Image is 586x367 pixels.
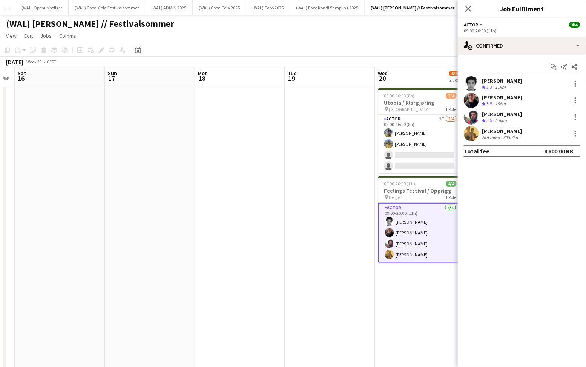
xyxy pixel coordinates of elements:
button: Actor [464,22,484,28]
div: [DATE] [6,58,23,66]
a: Comms [56,31,79,41]
span: Wed [378,70,388,77]
span: Jobs [40,32,52,39]
button: (WAL) [PERSON_NAME] // Festivalsommer [365,0,461,15]
span: [GEOGRAPHIC_DATA] [389,106,431,112]
div: CEST [47,59,57,65]
span: View [6,32,17,39]
button: (WAL) Faxe Kondi Sampling 2025 [290,0,365,15]
div: 5.6km [494,117,508,124]
h3: Feelings Festival / Opprigg [378,187,463,194]
div: 305.7km [502,134,521,140]
div: 11km [494,84,507,91]
button: (WAL) Coca Cola 2025 [193,0,246,15]
span: 08:00-16:00 (8h) [384,93,415,99]
div: [PERSON_NAME] [482,94,522,101]
span: Mon [198,70,208,77]
span: Sat [18,70,26,77]
span: 20 [377,74,388,83]
span: 6/8 [449,71,460,76]
span: Tue [288,70,297,77]
span: 4/4 [569,22,580,28]
div: [PERSON_NAME] [482,111,522,117]
h1: (WAL) [PERSON_NAME] // Festivalsommer [6,18,174,29]
a: Jobs [37,31,55,41]
span: Sun [108,70,117,77]
span: 3.3 [486,84,492,90]
span: Edit [24,32,33,39]
div: Not rated [482,134,502,140]
span: Actor [464,22,478,28]
span: 3.5 [486,101,492,106]
h3: Utopia / Klargjøring [378,99,463,106]
div: 156m [494,101,507,107]
app-card-role: Actor4/409:00-20:00 (11h)[PERSON_NAME][PERSON_NAME][PERSON_NAME][PERSON_NAME] [378,203,463,263]
h3: Job Fulfilment [458,4,586,14]
span: 19 [287,74,297,83]
div: Confirmed [458,37,586,55]
span: Week 33 [25,59,44,65]
span: 09:00-20:00 (11h) [384,181,417,187]
app-job-card: 09:00-20:00 (11h)4/4Feelings Festival / Opprigg Bergen1 RoleActor4/409:00-20:00 (11h)[PERSON_NAME... [378,176,463,263]
span: 18 [197,74,208,83]
span: 3.5 [486,117,492,123]
app-card-role: Actor2I2/408:00-16:00 (8h)[PERSON_NAME][PERSON_NAME] [378,115,463,173]
span: 1 Role [446,194,457,200]
span: Bergen [389,194,403,200]
button: (WAL) ADMIN 2025 [145,0,193,15]
span: 2/4 [446,93,457,99]
span: 16 [17,74,26,83]
div: Total fee [464,147,489,155]
div: [PERSON_NAME] [482,128,522,134]
div: 8 800.00 KR [545,147,574,155]
a: View [3,31,20,41]
span: 4/4 [446,181,457,187]
button: (WAL) Opphus boliger [15,0,69,15]
span: Comms [59,32,76,39]
a: Edit [21,31,36,41]
span: 17 [107,74,117,83]
div: [PERSON_NAME] [482,77,522,84]
button: (WAL) Coop 2025 [246,0,290,15]
div: 2 Jobs [450,77,462,83]
div: 09:00-20:00 (11h) [464,28,580,34]
button: (WAL) Coca-Cola Festivalsommer [69,0,145,15]
span: 1 Role [446,106,457,112]
app-job-card: 08:00-16:00 (8h)2/4Utopia / Klargjøring [GEOGRAPHIC_DATA]1 RoleActor2I2/408:00-16:00 (8h)[PERSON_... [378,88,463,173]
